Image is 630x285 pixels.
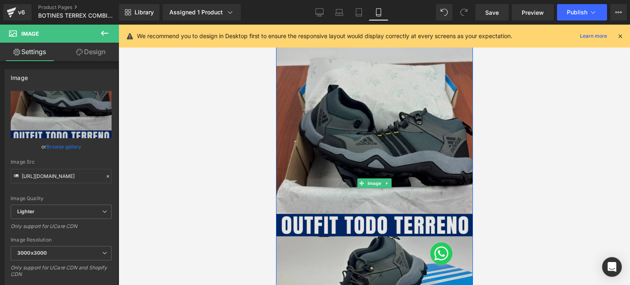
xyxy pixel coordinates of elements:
[512,4,554,21] a: Preview
[90,154,107,164] span: Image
[557,4,607,21] button: Publish
[119,4,160,21] a: New Library
[11,196,112,201] div: Image Quality
[11,237,112,243] div: Image Resolution
[107,154,116,164] a: Expand / Collapse
[17,208,34,214] b: Lighter
[522,8,544,17] span: Preview
[11,169,112,183] input: Link
[21,30,39,37] span: Image
[329,4,349,21] a: Laptop
[46,139,81,154] a: Browse gallery
[369,4,388,21] a: Mobile
[11,223,112,235] div: Only support for UCare CDN
[11,142,112,151] div: or
[310,4,329,21] a: Desktop
[602,257,622,277] div: Open Intercom Messenger
[61,43,121,61] a: Design
[349,4,369,21] a: Tablet
[436,4,452,21] button: Undo
[135,9,154,16] span: Library
[38,12,117,19] span: BOTINES TERREX COMBINADAS FB
[3,4,32,21] a: v6
[11,70,28,81] div: Image
[485,8,499,17] span: Save
[11,264,112,283] div: Only support for UCare CDN and Shopify CDN
[11,159,112,165] div: Image Src
[169,8,234,16] div: Assigned 1 Product
[456,4,472,21] button: Redo
[610,4,627,21] button: More
[577,31,610,41] a: Learn more
[17,250,47,256] b: 3000x3000
[16,7,27,18] div: v6
[137,32,512,41] p: We recommend you to design in Desktop first to ensure the responsive layout would display correct...
[38,4,132,11] a: Product Pages
[567,9,587,16] span: Publish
